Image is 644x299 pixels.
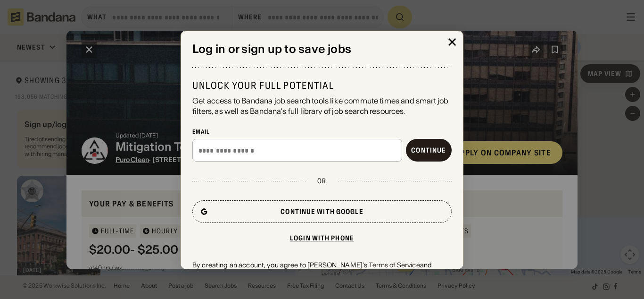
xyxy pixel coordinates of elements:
div: Log in or sign up to save jobs [192,42,452,56]
div: By creating an account, you agree to [PERSON_NAME]'s and . [192,261,452,278]
div: Continue with Google [281,208,363,215]
div: Get access to Bandana job search tools like commute times and smart job filters, as well as Banda... [192,95,452,116]
div: Email [192,128,452,135]
div: Login with phone [290,235,354,241]
div: or [317,177,326,185]
a: Terms of Service [369,261,420,269]
div: Continue [411,147,446,154]
div: Unlock your full potential [192,79,452,91]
